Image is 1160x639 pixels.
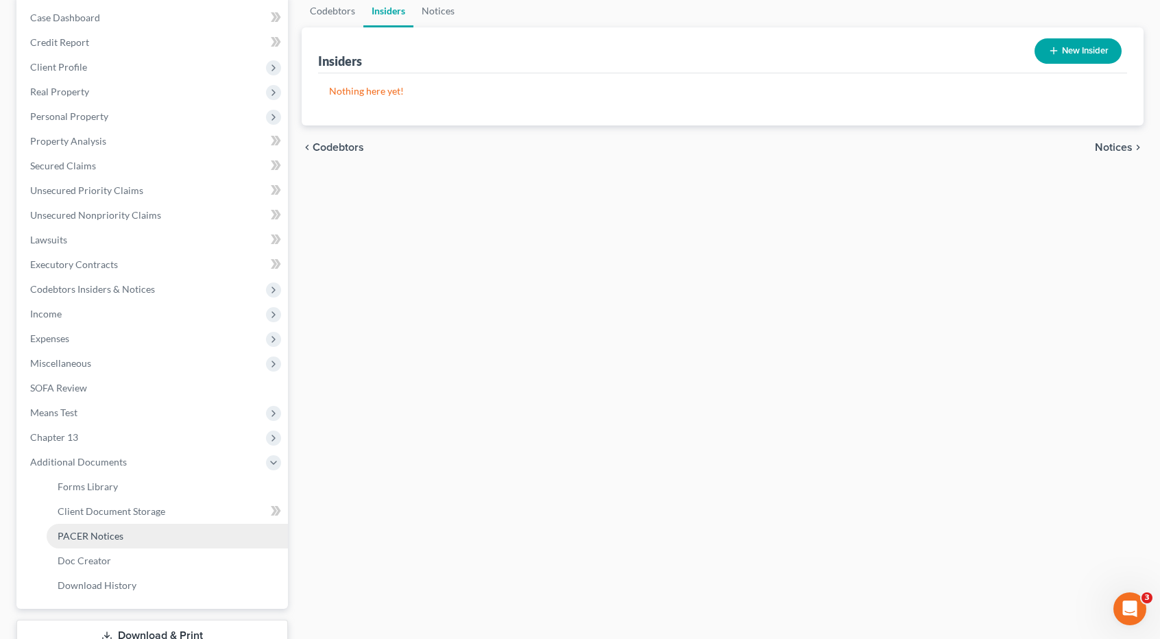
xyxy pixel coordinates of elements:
span: Income [30,308,62,319]
a: Lawsuits [19,228,288,252]
button: chevron_left Codebtors [302,142,364,153]
span: 3 [1141,592,1152,603]
p: Nothing here yet! [329,84,1116,98]
span: Additional Documents [30,456,127,468]
a: Unsecured Priority Claims [19,178,288,203]
a: Download History [47,573,288,598]
span: Doc Creator [58,555,111,566]
iframe: Intercom live chat [1113,592,1146,625]
span: Means Test [30,407,77,418]
a: Unsecured Nonpriority Claims [19,203,288,228]
span: Notices [1095,142,1133,153]
span: PACER Notices [58,530,123,542]
div: Insiders [318,53,362,69]
span: Case Dashboard [30,12,100,23]
span: Lawsuits [30,234,67,245]
span: Property Analysis [30,135,106,147]
span: Codebtors [313,142,364,153]
span: Chapter 13 [30,431,78,443]
span: Miscellaneous [30,357,91,369]
span: Download History [58,579,136,591]
span: Real Property [30,86,89,97]
a: SOFA Review [19,376,288,400]
span: Expenses [30,333,69,344]
span: Forms Library [58,481,118,492]
a: Credit Report [19,30,288,55]
a: PACER Notices [47,524,288,548]
i: chevron_left [302,142,313,153]
span: Executory Contracts [30,258,118,270]
span: Unsecured Nonpriority Claims [30,209,161,221]
a: Client Document Storage [47,499,288,524]
button: Notices chevron_right [1095,142,1144,153]
a: Forms Library [47,474,288,499]
a: Property Analysis [19,129,288,154]
span: Secured Claims [30,160,96,171]
a: Secured Claims [19,154,288,178]
span: Codebtors Insiders & Notices [30,283,155,295]
span: Personal Property [30,110,108,122]
a: Doc Creator [47,548,288,573]
a: Case Dashboard [19,5,288,30]
span: Credit Report [30,36,89,48]
button: New Insider [1035,38,1122,64]
i: chevron_right [1133,142,1144,153]
span: Client Profile [30,61,87,73]
a: Executory Contracts [19,252,288,277]
span: Client Document Storage [58,505,165,517]
span: SOFA Review [30,382,87,394]
span: Unsecured Priority Claims [30,184,143,196]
